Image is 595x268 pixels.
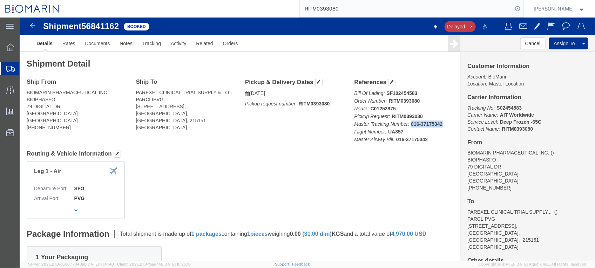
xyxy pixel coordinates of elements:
[479,261,587,267] span: Copyright © [DATE]-[DATE] Agistix Inc., All Rights Reserved
[87,262,114,266] span: [DATE] 10:41:40
[300,0,513,17] input: Search for shipment number, reference number
[534,5,586,13] button: [PERSON_NAME]
[534,5,574,13] span: Carrie Lai
[163,262,191,266] span: [DATE] 10:25:10
[275,262,292,266] a: Support
[292,262,310,266] a: Feedback
[5,4,61,14] img: logo
[117,262,191,266] span: Client: 2025.21.0-faee749
[28,262,114,266] span: Server: 2025.21.0-c63077040a8
[20,18,595,261] iframe: FS Legacy Container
